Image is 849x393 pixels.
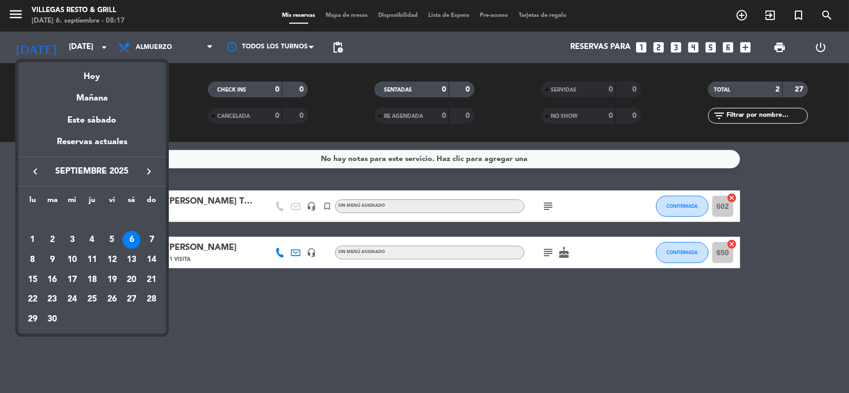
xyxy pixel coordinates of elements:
th: jueves [82,194,102,210]
td: 25 de septiembre de 2025 [82,290,102,310]
th: miércoles [62,194,82,210]
td: 6 de septiembre de 2025 [122,230,142,250]
div: 17 [63,271,81,289]
td: 15 de septiembre de 2025 [23,270,43,290]
div: 15 [24,271,42,289]
div: 21 [143,271,160,289]
div: 16 [44,271,62,289]
td: 27 de septiembre de 2025 [122,290,142,310]
td: 16 de septiembre de 2025 [43,270,63,290]
td: 29 de septiembre de 2025 [23,309,43,329]
td: 30 de septiembre de 2025 [43,309,63,329]
span: septiembre 2025 [45,165,139,178]
td: 19 de septiembre de 2025 [102,270,122,290]
td: 20 de septiembre de 2025 [122,270,142,290]
i: keyboard_arrow_right [143,165,155,178]
td: 9 de septiembre de 2025 [43,250,63,270]
div: Mañana [18,84,166,105]
div: 12 [103,251,121,269]
div: 6 [123,231,140,249]
div: 4 [83,231,101,249]
td: 13 de septiembre de 2025 [122,250,142,270]
div: Este sábado [18,106,166,135]
div: 23 [44,290,62,308]
div: 14 [143,251,160,269]
div: 5 [103,231,121,249]
td: 28 de septiembre de 2025 [141,290,161,310]
div: 26 [103,290,121,308]
div: 24 [63,290,81,308]
td: 1 de septiembre de 2025 [23,230,43,250]
button: keyboard_arrow_right [139,165,158,178]
th: sábado [122,194,142,210]
th: martes [43,194,63,210]
th: lunes [23,194,43,210]
div: 9 [44,251,62,269]
td: 11 de septiembre de 2025 [82,250,102,270]
td: 2 de septiembre de 2025 [43,230,63,250]
td: 10 de septiembre de 2025 [62,250,82,270]
div: 28 [143,290,160,308]
div: 22 [24,290,42,308]
td: 3 de septiembre de 2025 [62,230,82,250]
td: SEP. [23,210,161,230]
td: 24 de septiembre de 2025 [62,290,82,310]
div: 30 [44,310,62,328]
td: 12 de septiembre de 2025 [102,250,122,270]
div: 27 [123,290,140,308]
div: Reservas actuales [18,135,166,157]
td: 18 de septiembre de 2025 [82,270,102,290]
td: 14 de septiembre de 2025 [141,250,161,270]
div: 3 [63,231,81,249]
td: 26 de septiembre de 2025 [102,290,122,310]
div: 25 [83,290,101,308]
div: 1 [24,231,42,249]
th: viernes [102,194,122,210]
td: 22 de septiembre de 2025 [23,290,43,310]
div: 13 [123,251,140,269]
div: 19 [103,271,121,289]
div: 20 [123,271,140,289]
div: 8 [24,251,42,269]
div: 29 [24,310,42,328]
i: keyboard_arrow_left [29,165,42,178]
div: 11 [83,251,101,269]
td: 7 de septiembre de 2025 [141,230,161,250]
td: 5 de septiembre de 2025 [102,230,122,250]
td: 4 de septiembre de 2025 [82,230,102,250]
div: 2 [44,231,62,249]
div: 18 [83,271,101,289]
div: 7 [143,231,160,249]
td: 23 de septiembre de 2025 [43,290,63,310]
div: Hoy [18,62,166,84]
td: 21 de septiembre de 2025 [141,270,161,290]
div: 10 [63,251,81,269]
td: 8 de septiembre de 2025 [23,250,43,270]
button: keyboard_arrow_left [26,165,45,178]
td: 17 de septiembre de 2025 [62,270,82,290]
th: domingo [141,194,161,210]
